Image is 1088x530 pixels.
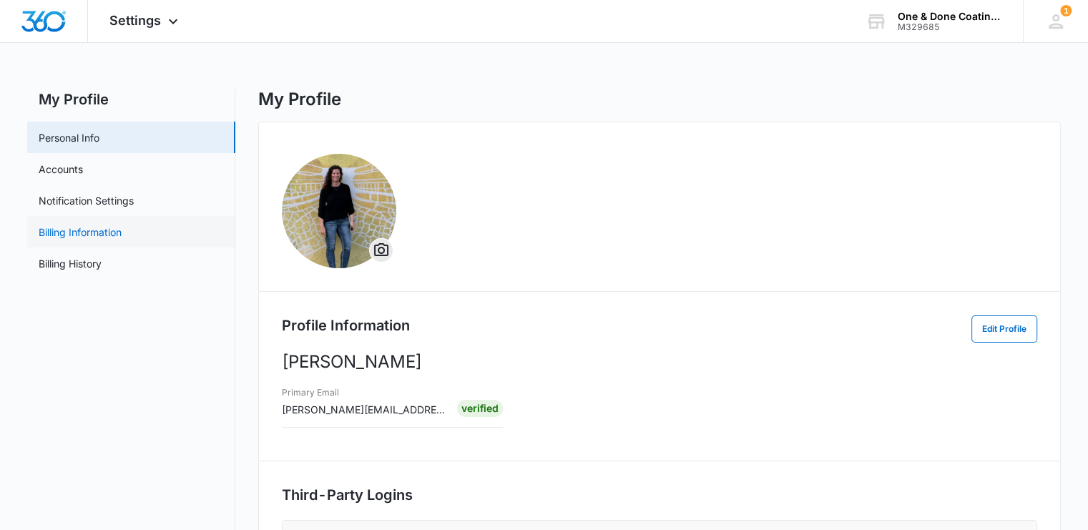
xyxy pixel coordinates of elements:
a: Personal Info [39,130,99,145]
button: Overflow Menu [370,239,393,262]
p: [PERSON_NAME] [282,349,1037,375]
a: Billing Information [39,225,122,240]
span: Settings [109,13,161,28]
div: Verified [457,400,503,417]
a: Billing History [39,256,102,271]
h2: Third-Party Logins [282,484,1037,506]
img: Tiffany Turner [282,154,396,268]
a: Notification Settings [39,193,134,208]
h3: Primary Email [282,386,447,399]
button: Edit Profile [971,315,1037,343]
div: account id [898,22,1002,32]
span: [PERSON_NAME][EMAIL_ADDRESS][DOMAIN_NAME] [282,403,536,416]
div: notifications count [1060,5,1072,16]
a: Accounts [39,162,83,177]
h2: My Profile [27,89,235,110]
span: Tiffany TurnerOverflow Menu [282,154,396,268]
h1: My Profile [258,89,341,110]
span: 1 [1060,5,1072,16]
h2: Profile Information [282,315,410,336]
div: account name [898,11,1002,22]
